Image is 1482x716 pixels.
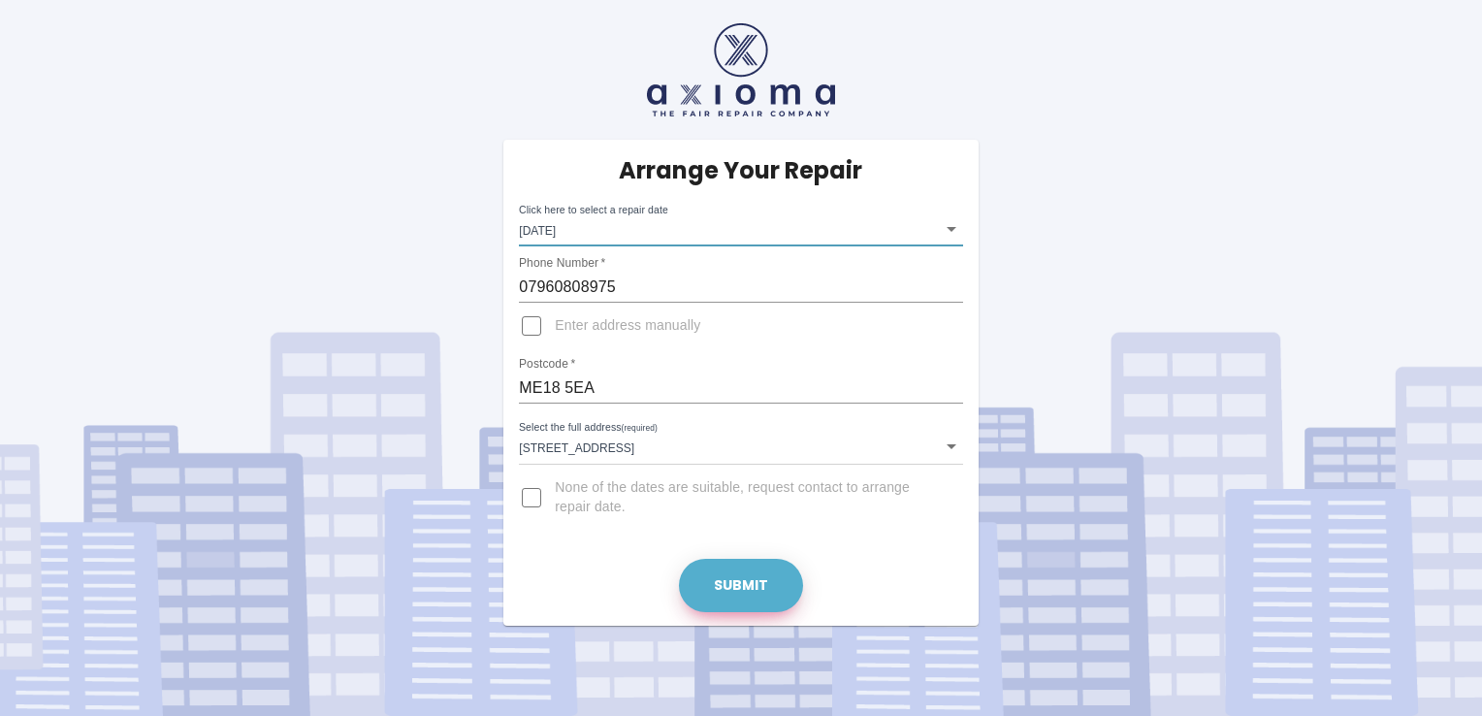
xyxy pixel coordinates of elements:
[519,255,605,272] label: Phone Number
[647,23,835,116] img: axioma
[555,478,947,517] span: None of the dates are suitable, request contact to arrange repair date.
[555,316,700,336] span: Enter address manually
[519,212,962,246] div: [DATE]
[622,424,658,433] small: (required)
[519,356,575,373] label: Postcode
[679,559,803,612] button: Submit
[519,203,668,217] label: Click here to select a repair date
[519,429,962,464] div: [STREET_ADDRESS]
[519,420,658,436] label: Select the full address
[619,155,862,186] h5: Arrange Your Repair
